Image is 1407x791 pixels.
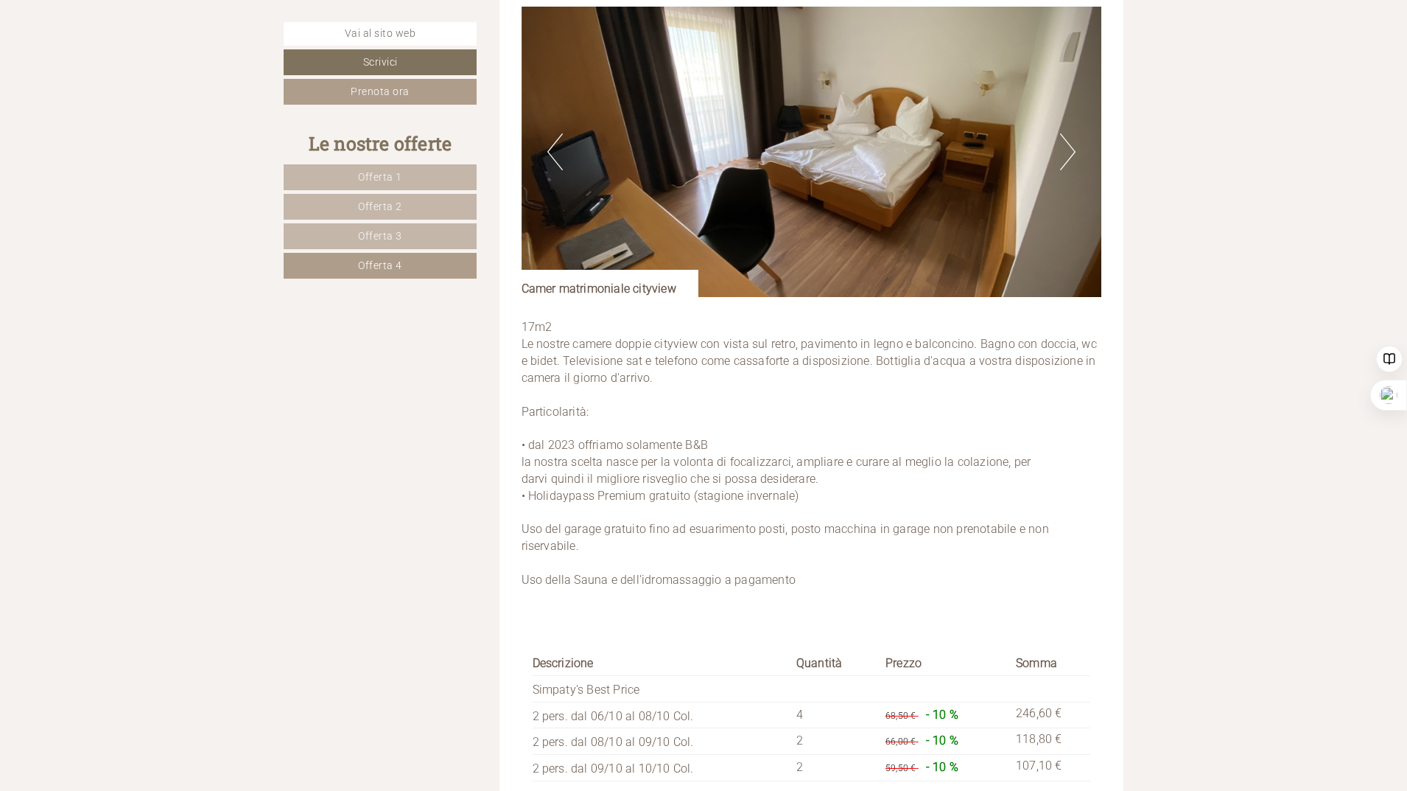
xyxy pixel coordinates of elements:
span: - 10 % [926,760,958,774]
span: Offerta 4 [358,259,402,271]
button: Previous [547,133,563,170]
td: 2 pers. dal 09/10 al 10/10 Col. [533,755,790,781]
div: Hotel Simpaty [23,43,228,55]
span: Offerta 3 [358,230,402,242]
img: image [522,7,1102,297]
td: 2 [790,728,880,755]
button: Invia [511,388,581,414]
th: Quantità [790,652,880,675]
td: 118,80 € [1010,728,1090,755]
div: Camer matrimoniale cityview [522,270,698,298]
a: Scrivici [284,49,477,75]
small: 21:05 [23,72,228,83]
td: 4 [790,702,880,728]
th: Somma [1010,652,1090,675]
div: Buon giorno, come possiamo aiutarla? [12,41,235,86]
td: 2 pers. dal 06/10 al 08/10 Col. [533,702,790,728]
button: Next [1060,133,1076,170]
a: Prenota ora [284,79,477,105]
span: Offerta 2 [358,201,402,212]
p: 17m2 Le nostre camere doppie cityview con vista sul retro, pavimento in legno e balconcino. Bagno... [522,319,1102,589]
td: 246,60 € [1010,702,1090,728]
td: 2 [790,755,880,781]
td: 2 pers. dal 08/10 al 09/10 Col. [533,728,790,755]
span: - 10 % [926,708,958,722]
span: Offerta 1 [358,171,402,183]
td: Simpaty's Best Price [533,675,790,702]
span: 66,00 € [885,736,916,747]
span: 68,50 € [885,711,916,721]
a: Vai al sito web [284,22,477,46]
span: - 10 % [926,733,958,748]
th: Prezzo [880,652,1010,675]
td: 107,10 € [1010,755,1090,781]
span: 59,50 € [885,763,916,773]
th: Descrizione [533,652,790,675]
div: Le nostre offerte [284,130,477,157]
div: mercoledì [250,12,331,37]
